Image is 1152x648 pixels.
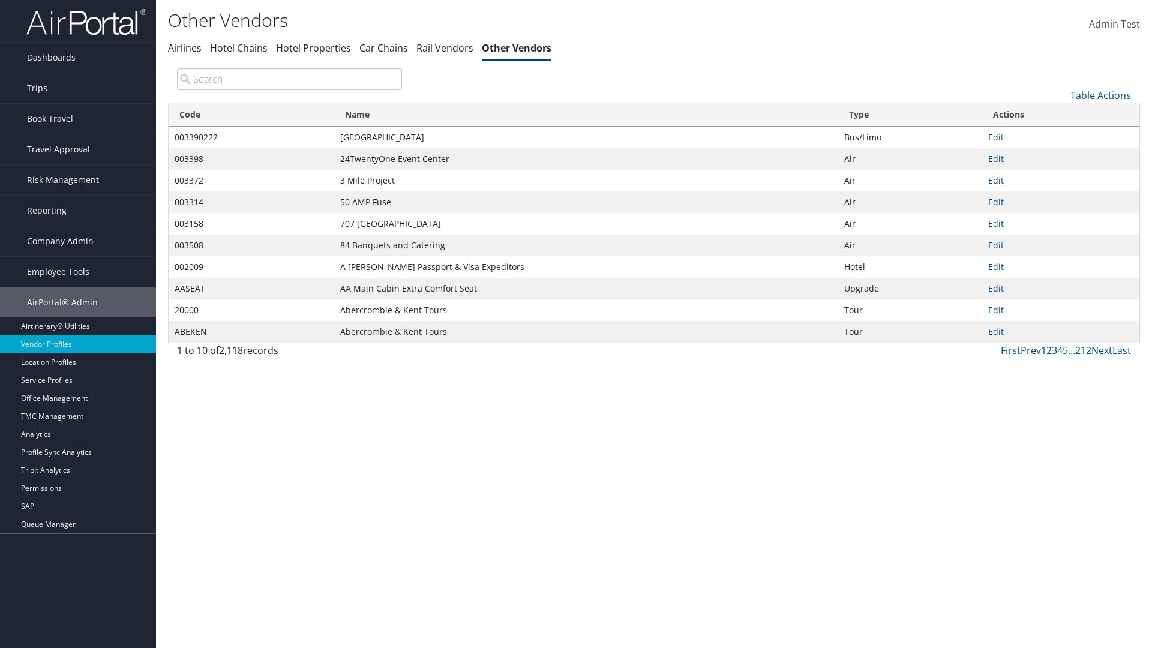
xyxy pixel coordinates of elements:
[168,8,816,33] h1: Other Vendors
[838,213,983,235] td: Air
[1112,344,1131,357] a: Last
[1041,344,1046,357] a: 1
[988,196,1004,208] a: Edit
[27,104,73,134] span: Book Travel
[169,213,334,235] td: 003158
[27,43,76,73] span: Dashboards
[1070,89,1131,102] a: Table Actions
[169,256,334,278] td: 002009
[177,68,402,90] input: Search
[168,41,202,55] a: Airlines
[169,148,334,170] td: 003398
[838,170,983,191] td: Air
[838,127,983,148] td: Bus/Limo
[334,278,838,299] td: AA Main Cabin Extra Comfort Seat
[838,235,983,256] td: Air
[27,73,47,103] span: Trips
[838,191,983,213] td: Air
[482,41,551,55] a: Other Vendors
[838,148,983,170] td: Air
[1063,344,1068,357] a: 5
[416,41,473,55] a: Rail Vendors
[988,283,1004,294] a: Edit
[27,196,67,226] span: Reporting
[988,326,1004,337] a: Edit
[169,127,334,148] td: 003390222
[177,343,402,364] div: 1 to 10 of records
[334,103,838,127] th: Name: activate to sort column descending
[169,170,334,191] td: 003372
[210,41,268,55] a: Hotel Chains
[1021,344,1041,357] a: Prev
[169,103,334,127] th: Code: activate to sort column ascending
[838,278,983,299] td: Upgrade
[334,170,838,191] td: 3 Mile Project
[838,321,983,343] td: Tour
[988,261,1004,272] a: Edit
[1057,344,1063,357] a: 4
[334,321,838,343] td: Abercrombie & Kent Tours
[982,103,1139,127] th: Actions
[334,127,838,148] td: [GEOGRAPHIC_DATA]
[838,299,983,321] td: Tour
[1001,344,1021,357] a: First
[334,299,838,321] td: Abercrombie & Kent Tours
[1068,344,1075,357] span: …
[169,321,334,343] td: ABEKEN
[334,148,838,170] td: 24TwentyOne Event Center
[219,344,243,357] span: 2,118
[838,103,983,127] th: Type: activate to sort column ascending
[276,41,351,55] a: Hotel Properties
[1052,344,1057,357] a: 3
[334,191,838,213] td: 50 AMP Fuse
[988,304,1004,316] a: Edit
[988,239,1004,251] a: Edit
[1089,17,1140,31] span: Admin Test
[334,213,838,235] td: 707 [GEOGRAPHIC_DATA]
[1046,344,1052,357] a: 2
[169,235,334,256] td: 003508
[27,134,90,164] span: Travel Approval
[27,257,89,287] span: Employee Tools
[27,287,98,317] span: AirPortal® Admin
[334,235,838,256] td: 84 Banquets and Catering
[988,131,1004,143] a: Edit
[27,226,94,256] span: Company Admin
[26,8,146,36] img: airportal-logo.png
[838,256,983,278] td: Hotel
[169,299,334,321] td: 20000
[169,278,334,299] td: AASEAT
[1089,6,1140,43] a: Admin Test
[988,218,1004,229] a: Edit
[334,256,838,278] td: A [PERSON_NAME] Passport & Visa Expeditors
[988,153,1004,164] a: Edit
[27,165,99,195] span: Risk Management
[1091,344,1112,357] a: Next
[359,41,408,55] a: Car Chains
[1075,344,1091,357] a: 212
[988,175,1004,186] a: Edit
[169,191,334,213] td: 003314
